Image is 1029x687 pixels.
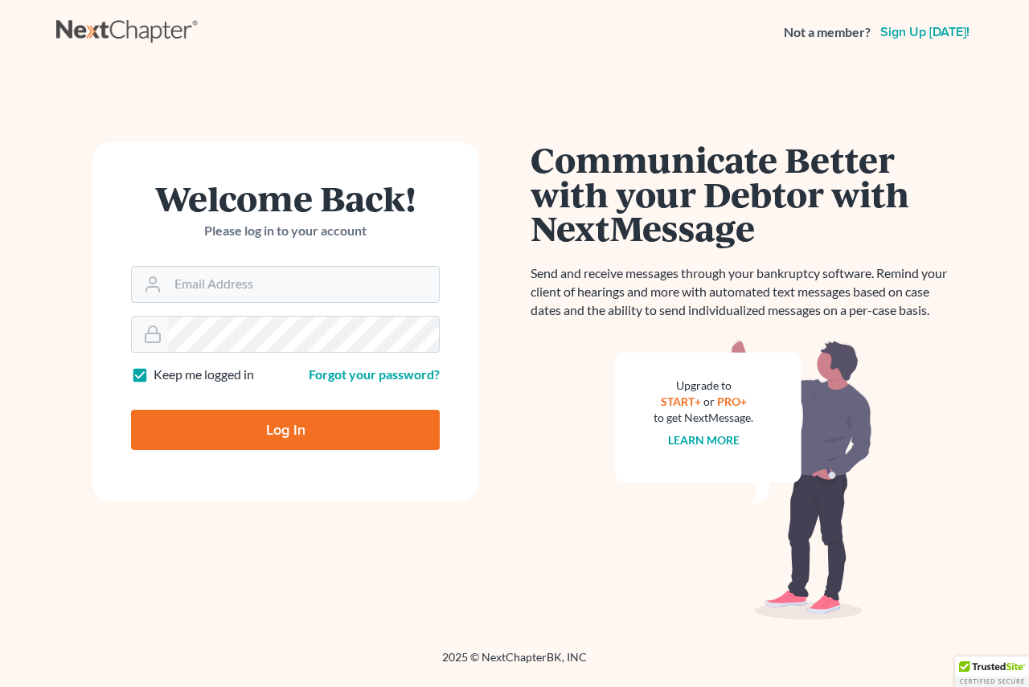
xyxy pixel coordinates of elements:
[531,142,957,245] h1: Communicate Better with your Debtor with NextMessage
[56,649,973,678] div: 2025 © NextChapterBK, INC
[877,26,973,39] a: Sign up [DATE]!
[955,656,1029,687] div: TrustedSite Certified
[131,222,440,240] p: Please log in to your account
[154,366,254,384] label: Keep me logged in
[131,410,440,450] input: Log In
[309,366,440,382] a: Forgot your password?
[784,23,871,42] strong: Not a member?
[668,433,740,447] a: Learn more
[661,395,701,408] a: START+
[131,181,440,215] h1: Welcome Back!
[654,378,753,394] div: Upgrade to
[531,264,957,320] p: Send and receive messages through your bankruptcy software. Remind your client of hearings and mo...
[703,395,715,408] span: or
[654,410,753,426] div: to get NextMessage.
[615,339,872,620] img: nextmessage_bg-59042aed3d76b12b5cd301f8e5b87938c9018125f34e5fa2b7a6b67550977c72.svg
[717,395,747,408] a: PRO+
[168,267,439,302] input: Email Address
